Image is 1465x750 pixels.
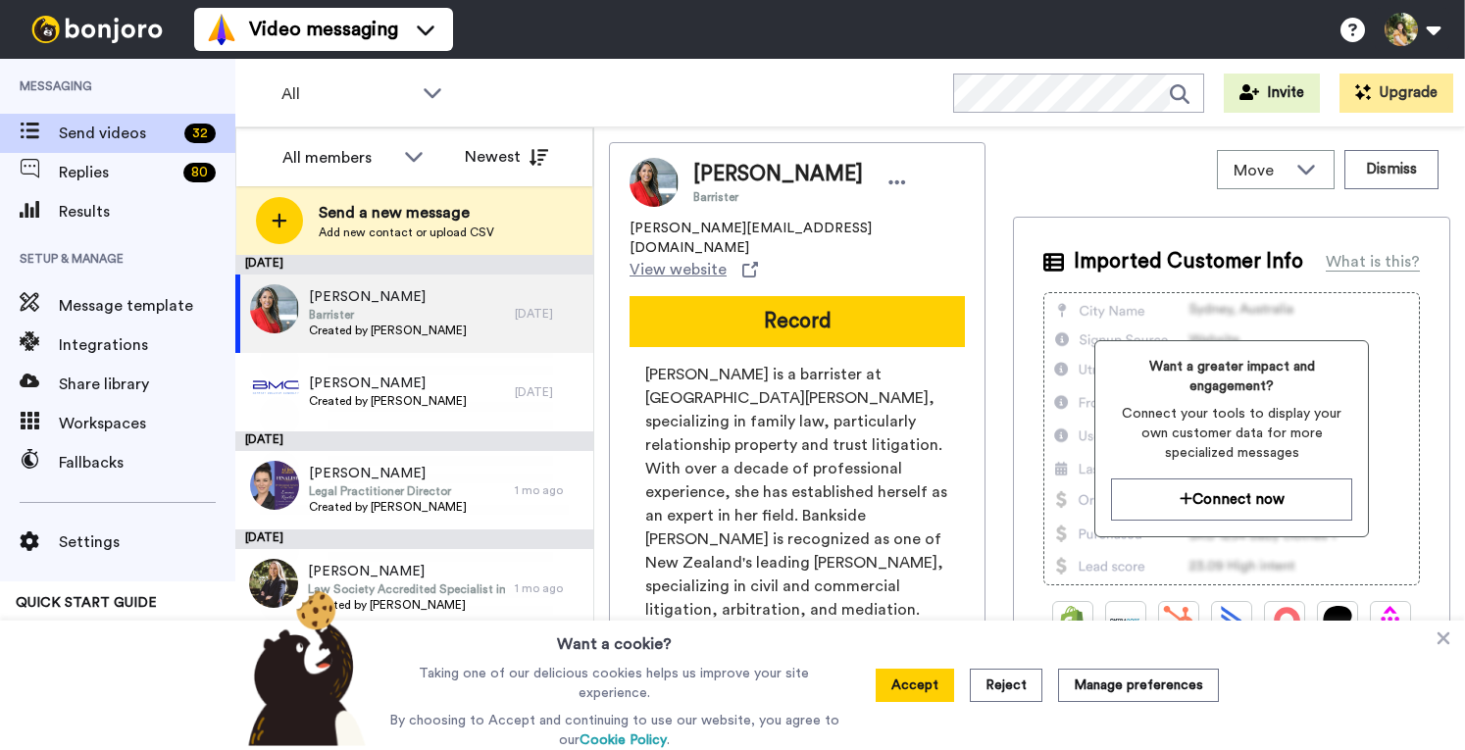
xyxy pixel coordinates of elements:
[450,137,563,176] button: Newest
[557,621,672,656] h3: Want a cookie?
[384,711,844,750] p: By choosing to Accept and continuing to use our website, you agree to our .
[183,163,216,182] div: 80
[645,363,949,622] span: [PERSON_NAME] is a barrister at [GEOGRAPHIC_DATA][PERSON_NAME], specializing in family law, parti...
[309,323,467,338] span: Created by [PERSON_NAME]
[630,258,758,281] a: View website
[309,374,467,393] span: [PERSON_NAME]
[693,189,863,205] span: Barrister
[580,733,667,747] a: Cookie Policy
[1074,247,1303,276] span: Imported Customer Info
[249,16,398,43] span: Video messaging
[1224,74,1320,113] button: Invite
[59,530,235,554] span: Settings
[515,482,583,498] div: 1 mo ago
[59,412,235,435] span: Workspaces
[970,669,1042,702] button: Reject
[1111,357,1352,396] span: Want a greater impact and engagement?
[59,294,235,318] span: Message template
[59,200,235,224] span: Results
[235,431,593,451] div: [DATE]
[250,363,299,412] img: e802badb-4466-4898-aa93-cf9c6afafc8a.png
[249,559,298,608] img: 7efe2bab-f3fa-4f23-a4d8-7571acd193e9.webp
[59,373,235,396] span: Share library
[309,287,467,307] span: [PERSON_NAME]
[1111,404,1352,463] span: Connect your tools to display your own customer data for more specialized messages
[1111,478,1352,521] button: Connect now
[309,393,467,409] span: Created by [PERSON_NAME]
[319,225,494,240] span: Add new contact or upload CSV
[308,581,505,597] span: Law Society Accredited Specialist in Family Law
[1322,606,1353,637] img: Patreon
[308,597,505,613] span: Created by [PERSON_NAME]
[250,461,299,510] img: dd69cfd8-0730-4a28-9a2e-f7d3fea630ed.jpg
[693,160,863,189] span: [PERSON_NAME]
[309,499,467,515] span: Created by [PERSON_NAME]
[59,451,235,475] span: Fallbacks
[515,384,583,400] div: [DATE]
[282,146,394,170] div: All members
[876,669,954,702] button: Accept
[384,664,844,703] p: Taking one of our delicious cookies helps us improve your site experience.
[1375,606,1406,637] img: Drip
[206,14,237,45] img: vm-color.svg
[309,464,467,483] span: [PERSON_NAME]
[59,333,235,357] span: Integrations
[1269,606,1300,637] img: ConvertKit
[184,124,216,143] div: 32
[230,589,376,746] img: bear-with-cookie.png
[235,255,593,275] div: [DATE]
[59,122,177,145] span: Send videos
[59,161,176,184] span: Replies
[1339,74,1453,113] button: Upgrade
[308,562,505,581] span: [PERSON_NAME]
[309,307,467,323] span: Barrister
[1234,159,1287,182] span: Move
[1057,606,1088,637] img: Shopify
[309,483,467,499] span: Legal Practitioner Director
[1326,250,1420,274] div: What is this?
[250,284,299,333] img: a6046629-b2ca-4e07-8f96-f70118fd627e.jpg
[1110,606,1141,637] img: Ontraport
[235,529,593,549] div: [DATE]
[630,258,727,281] span: View website
[281,82,413,106] span: All
[1216,606,1247,637] img: ActiveCampaign
[630,296,965,347] button: Record
[16,596,157,610] span: QUICK START GUIDE
[24,16,171,43] img: bj-logo-header-white.svg
[515,580,583,596] div: 1 mo ago
[515,306,583,322] div: [DATE]
[630,219,965,258] span: [PERSON_NAME][EMAIL_ADDRESS][DOMAIN_NAME]
[1344,150,1439,189] button: Dismiss
[1163,606,1194,637] img: Hubspot
[319,201,494,225] span: Send a new message
[1058,669,1219,702] button: Manage preferences
[630,158,679,207] img: Image of Sharon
